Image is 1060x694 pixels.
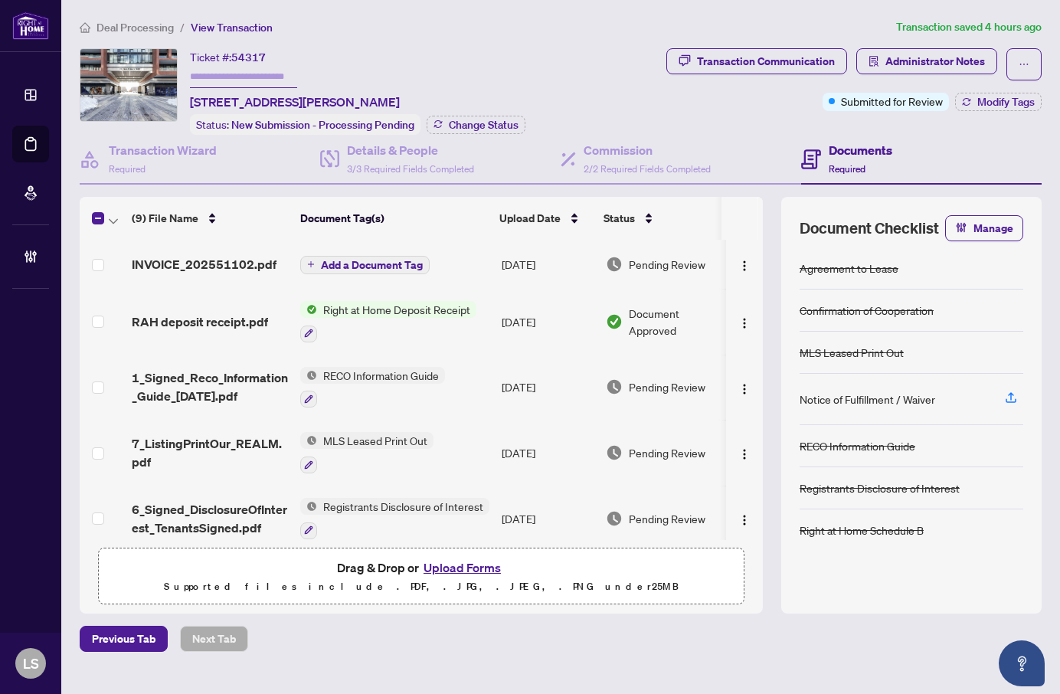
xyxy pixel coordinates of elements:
[231,51,266,64] span: 54317
[493,197,597,240] th: Upload Date
[896,18,1042,36] article: Transaction saved 4 hours ago
[604,210,635,227] span: Status
[80,626,168,652] button: Previous Tab
[300,432,317,449] img: Status Icon
[973,216,1013,241] span: Manage
[800,437,915,454] div: RECO Information Guide
[738,514,751,526] img: Logo
[180,626,248,652] button: Next Tab
[496,240,600,289] td: [DATE]
[606,313,623,330] img: Document Status
[132,313,268,331] span: RAH deposit receipt.pdf
[300,301,317,318] img: Status Icon
[347,141,474,159] h4: Details & People
[829,141,892,159] h4: Documents
[80,22,90,33] span: home
[800,218,939,239] span: Document Checklist
[606,378,623,395] img: Document Status
[300,367,317,384] img: Status Icon
[1019,59,1029,70] span: ellipsis
[180,18,185,36] li: /
[449,119,519,130] span: Change Status
[629,256,705,273] span: Pending Review
[108,578,734,596] p: Supported files include .PDF, .JPG, .JPEG, .PNG under 25 MB
[321,260,423,270] span: Add a Document Tag
[191,21,273,34] span: View Transaction
[800,391,935,408] div: Notice of Fulfillment / Waiver
[629,378,705,395] span: Pending Review
[190,114,420,135] div: Status:
[80,49,177,121] img: IMG-N12385327_1.jpg
[132,368,288,405] span: 1_Signed_Reco_Information_Guide_[DATE].pdf
[132,210,198,227] span: (9) File Name
[732,440,757,465] button: Logo
[732,506,757,531] button: Logo
[738,260,751,272] img: Logo
[132,255,276,273] span: INVOICE_202551102.pdf
[496,355,600,421] td: [DATE]
[732,375,757,399] button: Logo
[841,93,943,110] span: Submitted for Review
[856,48,997,74] button: Administrator Notes
[99,548,744,605] span: Drag & Drop orUpload FormsSupported files include .PDF, .JPG, .JPEG, .PNG under25MB
[190,48,266,66] div: Ticket #:
[629,510,705,527] span: Pending Review
[109,141,217,159] h4: Transaction Wizard
[738,317,751,329] img: Logo
[629,444,705,461] span: Pending Review
[23,653,39,674] span: LS
[317,432,433,449] span: MLS Leased Print Out
[499,210,561,227] span: Upload Date
[300,498,317,515] img: Status Icon
[300,301,476,342] button: Status IconRight at Home Deposit Receipt
[347,163,474,175] span: 3/3 Required Fields Completed
[427,116,525,134] button: Change Status
[97,21,174,34] span: Deal Processing
[496,289,600,355] td: [DATE]
[800,260,898,277] div: Agreement to Lease
[231,118,414,132] span: New Submission - Processing Pending
[732,252,757,277] button: Logo
[300,256,430,274] button: Add a Document Tag
[829,163,865,175] span: Required
[697,49,835,74] div: Transaction Communication
[300,254,430,274] button: Add a Document Tag
[419,558,505,578] button: Upload Forms
[317,498,489,515] span: Registrants Disclosure of Interest
[317,367,445,384] span: RECO Information Guide
[738,448,751,460] img: Logo
[945,215,1023,241] button: Manage
[337,558,505,578] span: Drag & Drop or
[800,344,904,361] div: MLS Leased Print Out
[597,197,728,240] th: Status
[496,420,600,486] td: [DATE]
[294,197,493,240] th: Document Tag(s)
[126,197,294,240] th: (9) File Name
[300,498,489,539] button: Status IconRegistrants Disclosure of Interest
[738,383,751,395] img: Logo
[300,432,433,473] button: Status IconMLS Leased Print Out
[92,627,155,651] span: Previous Tab
[955,93,1042,111] button: Modify Tags
[800,302,934,319] div: Confirmation of Cooperation
[584,163,711,175] span: 2/2 Required Fields Completed
[732,309,757,334] button: Logo
[300,367,445,408] button: Status IconRECO Information Guide
[629,305,724,339] span: Document Approved
[606,510,623,527] img: Document Status
[606,444,623,461] img: Document Status
[800,522,924,539] div: Right at Home Schedule B
[800,480,960,496] div: Registrants Disclosure of Interest
[12,11,49,40] img: logo
[885,49,985,74] span: Administrator Notes
[666,48,847,74] button: Transaction Communication
[999,640,1045,686] button: Open asap
[109,163,146,175] span: Required
[190,93,400,111] span: [STREET_ADDRESS][PERSON_NAME]
[132,500,288,537] span: 6_Signed_DisclosureOfInterest_TenantsSigned.pdf
[317,301,476,318] span: Right at Home Deposit Receipt
[869,56,879,67] span: solution
[606,256,623,273] img: Document Status
[307,260,315,268] span: plus
[977,97,1035,107] span: Modify Tags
